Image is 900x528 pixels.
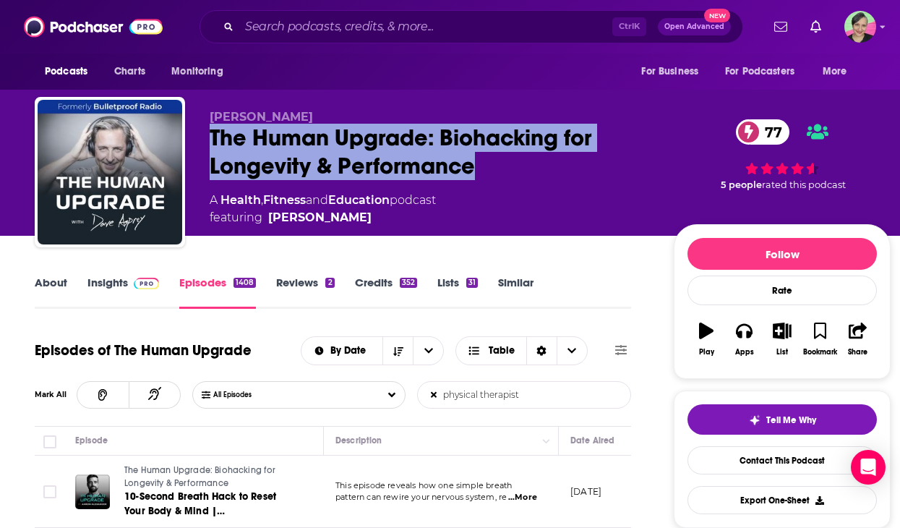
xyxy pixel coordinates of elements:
div: Episode [75,432,108,449]
a: 10-Second Breath Hack to Reset Your Body & Mind | [PERSON_NAME] [124,490,298,519]
a: Episodes1408 [179,276,256,309]
a: About [35,276,67,309]
button: tell me why sparkleTell Me Why [687,404,877,435]
button: Follow [687,238,877,270]
button: Choose View [455,336,588,365]
div: 352 [400,278,417,288]
span: Charts [114,61,145,82]
a: Charts [105,58,154,85]
div: List [776,348,788,357]
a: Similar [498,276,533,309]
span: 5 people [721,179,762,190]
a: Show notifications dropdown [768,14,793,39]
button: open menu [631,58,716,85]
a: Health [220,193,261,207]
div: Search podcasts, credits, & more... [200,10,743,43]
button: Bookmark [801,313,839,365]
div: 2 [325,278,334,288]
div: Description [335,432,382,449]
div: Apps [735,348,754,357]
span: By Date [330,346,371,356]
button: Apps [725,313,763,365]
div: 31 [466,278,478,288]
input: Search podcasts, credits, & more... [239,15,612,38]
div: Share [848,348,867,357]
button: Column Actions [538,433,555,450]
span: New [704,9,730,22]
div: Open Intercom Messenger [851,450,886,485]
button: List [763,313,801,365]
img: User Profile [844,11,876,43]
span: Tell Me Why [766,414,816,426]
span: For Business [641,61,698,82]
img: Podchaser - Follow, Share and Rate Podcasts [24,13,163,41]
span: The Human Upgrade: Biohacking for Longevity & Performance [124,465,276,488]
button: Share [839,313,877,365]
button: open menu [413,337,443,365]
span: Table [489,346,515,356]
a: 77 [736,119,789,145]
button: open menu [161,58,241,85]
a: Credits352 [355,276,417,309]
div: Bookmark [803,348,837,357]
button: Choose List Listened [192,381,405,409]
a: InsightsPodchaser Pro [87,276,159,309]
div: A podcast [210,192,436,226]
div: Rate [687,276,877,305]
span: featuring [210,209,436,226]
button: Export One-Sheet [687,486,877,514]
span: ...More [508,492,537,503]
span: Logged in as LizDVictoryBelt [844,11,876,43]
div: Sort Direction [526,337,557,365]
a: Dave Asprey [268,209,372,226]
span: 77 [750,119,789,145]
div: Date Aired [570,432,614,449]
button: Open AdvancedNew [658,18,731,35]
button: open menu [716,58,815,85]
p: [DATE] [570,485,601,498]
a: Fitness [263,193,306,207]
div: Mark All [35,391,77,399]
div: 77 5 peoplerated this podcast [674,110,891,200]
a: Lists31 [437,276,478,309]
button: Sort Direction [382,337,413,365]
span: Ctrl K [612,17,646,36]
span: and [306,193,328,207]
span: , [261,193,263,207]
span: Podcasts [45,61,87,82]
a: Reviews2 [276,276,334,309]
span: All Episodes [213,391,280,399]
h2: Choose List sort [301,336,445,365]
a: Show notifications dropdown [805,14,827,39]
button: Play [687,313,725,365]
h1: Episodes of The Human Upgrade [35,341,252,359]
span: rated this podcast [762,179,846,190]
span: Open Advanced [664,23,724,30]
span: This episode reveals how one simple breath [335,480,512,490]
div: Play [699,348,714,357]
span: For Podcasters [725,61,794,82]
img: The Human Upgrade: Biohacking for Longevity & Performance [38,100,182,244]
img: tell me why sparkle [749,414,760,426]
div: 1408 [233,278,256,288]
span: Monitoring [171,61,223,82]
span: Toggle select row [43,485,56,498]
a: Contact This Podcast [687,446,877,474]
img: Podchaser Pro [134,278,159,289]
a: The Human Upgrade: Biohacking for Longevity & Performance [124,464,298,490]
button: open menu [35,58,106,85]
button: Show profile menu [844,11,876,43]
button: open menu [813,58,865,85]
span: More [823,61,847,82]
span: [PERSON_NAME] [210,110,313,124]
button: open menu [301,346,383,356]
a: Education [328,193,390,207]
span: pattern can rewire your nervous system, re [335,492,507,502]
